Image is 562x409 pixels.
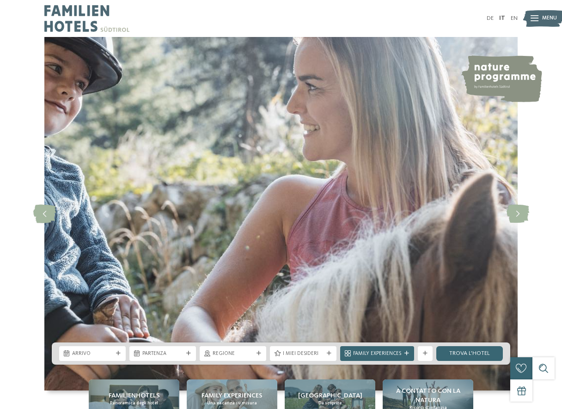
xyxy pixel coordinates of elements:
[109,391,160,400] span: Familienhotels
[353,350,401,358] span: Family Experiences
[142,350,183,358] span: Partenza
[511,15,518,21] a: EN
[283,350,324,358] span: I miei desideri
[542,15,557,22] span: Menu
[44,37,518,391] img: Family hotel Alto Adige: the happy family places!
[207,400,257,406] span: Una vacanza su misura
[436,346,503,361] a: trova l’hotel
[72,350,113,358] span: Arrivo
[298,391,362,400] span: [GEOGRAPHIC_DATA]
[110,400,158,406] span: Panoramica degli hotel
[499,15,505,21] a: IT
[386,386,470,405] span: A contatto con la natura
[318,400,342,406] span: Da scoprire
[213,350,253,358] span: Regione
[202,391,263,400] span: Family experiences
[487,15,494,21] a: DE
[461,55,542,102] img: nature programme by Familienhotels Südtirol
